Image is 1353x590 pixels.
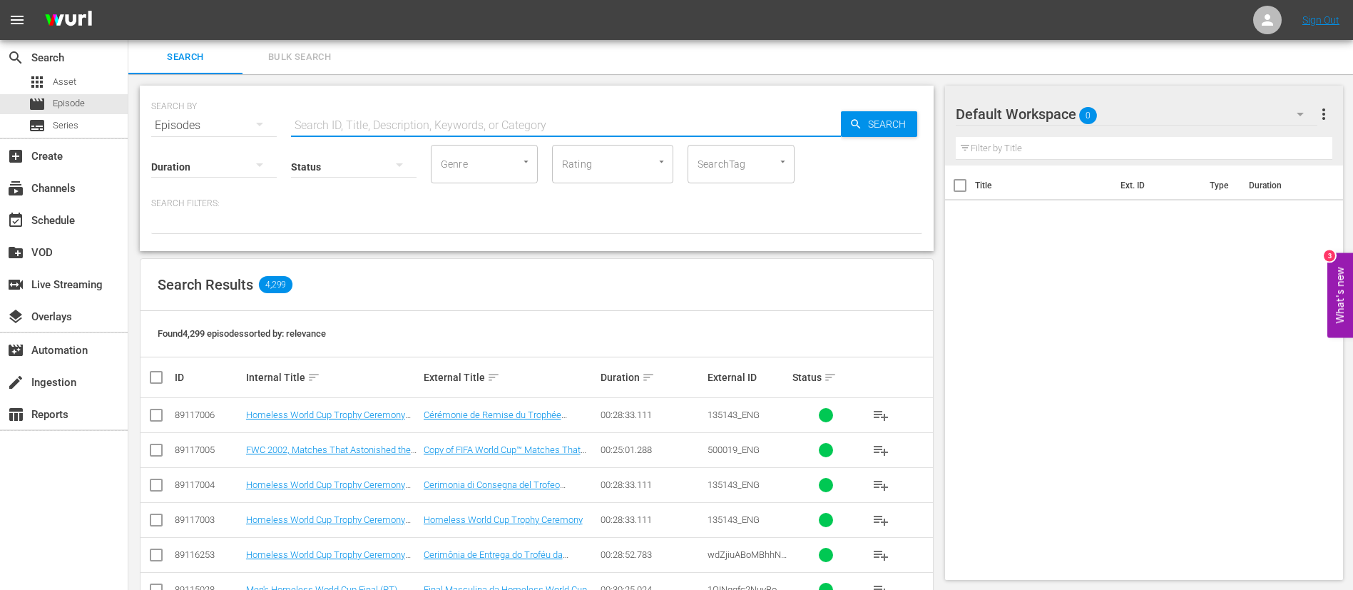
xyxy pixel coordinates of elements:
span: 135143_ENG [708,514,760,525]
span: Found 4,299 episodes sorted by: relevance [158,328,326,339]
span: Automation [7,342,24,359]
button: more_vert [1315,97,1332,131]
div: Default Workspace [956,94,1318,134]
span: Search [7,49,24,66]
div: 89117005 [175,444,242,455]
span: playlist_add [872,407,889,424]
th: Title [975,166,1112,205]
a: Cerimonia di Consegna del Trofeo Homeless World Cup [424,479,566,501]
div: Duration [601,369,703,386]
a: Homeless World Cup Trophy Ceremony (IT) [246,479,411,501]
span: 4,299 [259,276,292,293]
a: Copy of FIFA World Cup™ Matches That Astonished the World 11 [424,444,586,466]
div: 00:28:33.111 [601,514,703,525]
span: playlist_add [872,442,889,459]
span: Series [53,118,78,133]
span: Schedule [7,212,24,229]
div: 00:28:52.783 [601,549,703,560]
div: 00:28:33.111 [601,410,703,420]
div: ID [175,372,242,383]
div: 00:25:01.288 [601,444,703,455]
span: 135143_ENG [708,410,760,420]
button: playlist_add [864,538,898,572]
button: playlist_add [864,503,898,537]
div: 89117003 [175,514,242,525]
span: more_vert [1315,106,1332,123]
th: Duration [1240,166,1326,205]
button: Open [519,155,533,168]
span: Asset [29,73,46,91]
div: 89117004 [175,479,242,490]
span: Ingestion [7,374,24,391]
div: Episodes [151,106,277,146]
span: Episode [29,96,46,113]
th: Type [1201,166,1240,205]
button: playlist_add [864,433,898,467]
span: Episode [53,96,85,111]
span: playlist_add [872,512,889,529]
a: Sign Out [1302,14,1339,26]
span: sort [487,371,500,384]
div: 89116253 [175,549,242,560]
div: 3 [1324,250,1335,261]
div: 00:28:33.111 [601,479,703,490]
a: Homeless World Cup Trophy Ceremony (PT) [246,549,411,571]
a: Homeless World Cup Trophy Ceremony (FR) [246,410,411,431]
div: External ID [708,372,789,383]
button: Open [655,155,668,168]
span: playlist_add [872,477,889,494]
div: Internal Title [246,369,419,386]
a: FWC 2002, Matches That Astonished the World 11 (EN) + Rebrand Ident [246,444,417,466]
div: External Title [424,369,597,386]
a: Cerimônia de Entrega do Troféu da Homeless World Cup [424,549,568,571]
span: Create [7,148,24,165]
div: Status [792,369,859,386]
button: Open [776,155,790,168]
span: Search [862,111,917,137]
span: playlist_add [872,546,889,564]
a: Homeless World Cup Trophy Ceremony [424,514,583,525]
span: Reports [7,406,24,423]
button: playlist_add [864,468,898,502]
th: Ext. ID [1112,166,1202,205]
span: menu [9,11,26,29]
span: Bulk Search [251,49,348,66]
span: wdZjiuABoMBhhNmQJI5cf_POR [708,549,787,571]
a: Cérémonie de Remise du Trophée Homeless World Cup [424,410,567,431]
span: Asset [53,75,76,89]
img: ans4CAIJ8jUAAAAAAAAAAAAAAAAAAAAAAAAgQb4GAAAAAAAAAAAAAAAAAAAAAAAAJMjXAAAAAAAAAAAAAAAAAAAAAAAAgAT5G... [34,4,103,37]
span: sort [307,371,320,384]
span: Live Streaming [7,276,24,293]
div: 89117006 [175,410,242,420]
span: 0 [1079,101,1097,131]
p: Search Filters: [151,198,922,210]
button: Search [841,111,917,137]
span: 135143_ENG [708,479,760,490]
span: Search Results [158,276,253,293]
span: sort [824,371,837,384]
span: Series [29,117,46,134]
span: sort [642,371,655,384]
span: 500019_ENG [708,444,760,455]
span: Search [137,49,234,66]
span: Channels [7,180,24,197]
button: Open Feedback Widget [1327,253,1353,337]
span: Overlays [7,308,24,325]
span: VOD [7,244,24,261]
button: playlist_add [864,398,898,432]
a: Homeless World Cup Trophy Ceremony (EN) [246,514,411,536]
